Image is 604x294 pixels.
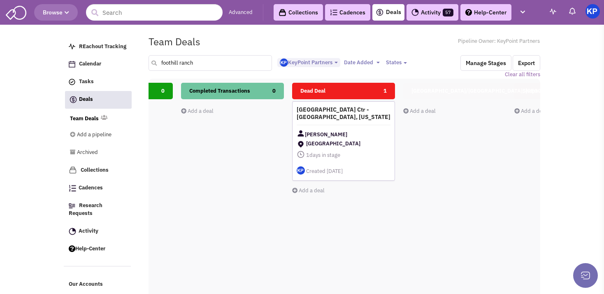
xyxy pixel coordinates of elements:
span: States [386,59,402,66]
a: Collections [274,4,323,21]
a: Team Deals [70,115,99,123]
a: Archived [70,145,120,161]
span: 57 [443,9,453,16]
a: Add a pipeline [70,127,120,143]
a: Add a deal [403,107,436,114]
span: Dead Deal [300,87,325,94]
span: Cadences [79,184,103,191]
span: [GEOGRAPHIC_DATA]/[GEOGRAPHIC_DATA], [GEOGRAPHIC_DATA] [411,87,580,94]
a: Help-Center [65,241,131,257]
img: Cadences_logo.png [69,185,76,191]
img: icon-daysinstage.png [297,150,305,159]
a: Our Accounts [65,277,131,292]
img: icon-collection-lavender.png [69,166,77,174]
button: States [383,58,409,67]
span: Collections [81,166,109,173]
img: KeyPoint Partners [585,4,600,19]
span: Research Requests [69,202,102,217]
span: [PERSON_NAME] [305,129,347,140]
img: Cadences_logo.png [330,9,337,15]
a: Cadences [325,4,370,21]
input: Search [86,4,223,21]
a: Deals [65,91,132,109]
span: [GEOGRAPHIC_DATA] [306,140,380,147]
a: Advanced [229,9,253,16]
a: Add a deal [514,107,547,114]
input: Search deals [149,55,272,71]
h1: Team Deals [149,36,200,47]
img: ShoppingCenter [297,140,305,148]
button: Manage Stages [460,55,511,71]
button: Browse [34,4,78,21]
span: REachout Tracking [79,43,126,50]
span: Date Added [344,59,373,66]
img: Gp5tB00MpEGTGSMiAkF79g.png [280,58,288,67]
span: days in stage [297,150,390,160]
h4: [GEOGRAPHIC_DATA] Ctr - [GEOGRAPHIC_DATA], [US_STATE] [297,106,390,121]
img: help.png [69,245,75,252]
span: KeyPoint Partners [280,59,332,66]
a: REachout Tracking [65,39,131,55]
a: Calendar [65,56,131,72]
a: Add a deal [292,187,325,194]
img: icon-deals.svg [376,7,384,17]
button: Date Added [341,58,382,67]
button: KeyPoint Partners [277,58,340,68]
img: Contact Image [297,129,305,138]
span: Browse [43,9,69,16]
img: Activity.png [411,9,419,16]
a: Cadences [65,180,131,196]
span: 1 [306,152,309,159]
button: Export [513,55,540,71]
img: icon-tasks.png [69,79,75,85]
span: Completed Transactions [189,87,250,94]
img: Activity.png [69,228,76,235]
a: Activity [65,224,131,239]
span: 0 [272,83,276,99]
span: Pipeline Owner: KeyPoint Partners [458,37,540,45]
img: Research.png [69,203,75,208]
span: 1 [383,83,387,99]
span: Created [DATE] [306,168,343,175]
a: Research Requests [65,198,131,222]
a: Tasks [65,74,131,90]
img: icon-deals.svg [69,95,77,105]
img: help.png [465,9,472,16]
a: Help-Center [460,4,511,21]
img: SmartAdmin [6,4,26,20]
span: Calendar [79,61,101,68]
img: icon-collection-lavender-black.svg [279,9,286,16]
a: Clear all filters [505,71,540,79]
img: Calendar.png [69,61,75,68]
span: Tasks [79,78,94,85]
a: Deals [376,7,401,17]
span: Our Accounts [69,281,103,288]
a: Activity57 [407,4,458,21]
span: 0 [161,83,165,99]
a: Add a deal [181,107,214,114]
span: Activity [79,227,98,234]
a: Collections [65,162,131,178]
